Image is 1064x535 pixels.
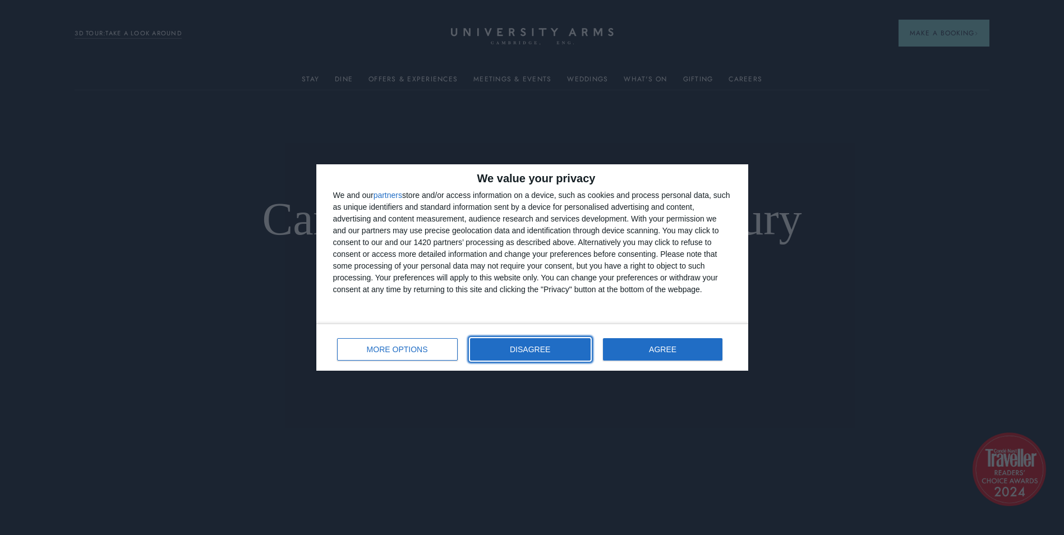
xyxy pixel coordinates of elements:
[649,345,676,353] span: AGREE
[333,190,731,296] div: We and our store and/or access information on a device, such as cookies and process personal data...
[316,164,748,371] div: qc-cmp2-ui
[333,173,731,184] h2: We value your privacy
[470,338,591,361] button: DISAGREE
[337,338,458,361] button: MORE OPTIONS
[603,338,723,361] button: AGREE
[367,345,428,353] span: MORE OPTIONS
[510,345,550,353] span: DISAGREE
[374,191,402,199] button: partners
